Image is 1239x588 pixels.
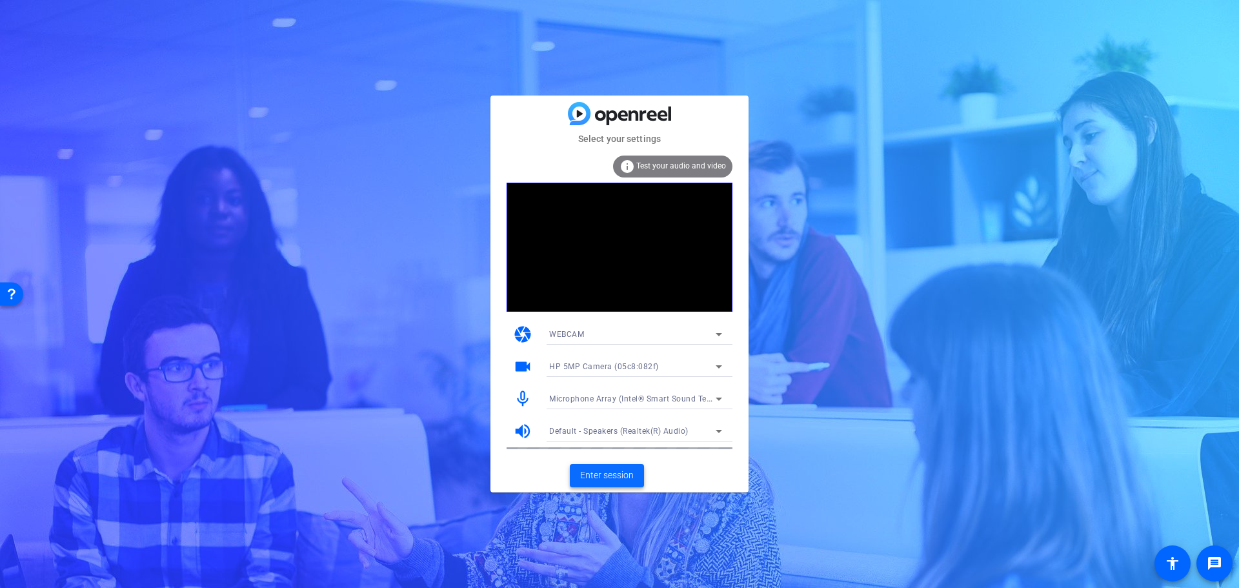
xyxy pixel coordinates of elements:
mat-icon: videocam [513,357,532,376]
mat-icon: mic_none [513,389,532,409]
span: Microphone Array (Intel® Smart Sound Technology for Digital Microphones) [549,393,835,403]
span: Default - Speakers (Realtek(R) Audio) [549,427,689,436]
mat-icon: camera [513,325,532,344]
span: WEBCAM [549,330,584,339]
span: Test your audio and video [636,161,726,170]
mat-card-subtitle: Select your settings [490,132,749,146]
button: Enter session [570,464,644,487]
mat-icon: info [619,159,635,174]
mat-icon: accessibility [1165,556,1180,571]
img: blue-gradient.svg [568,102,671,125]
span: Enter session [580,469,634,482]
span: HP 5MP Camera (05c8:082f) [549,362,659,371]
mat-icon: message [1207,556,1222,571]
mat-icon: volume_up [513,421,532,441]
